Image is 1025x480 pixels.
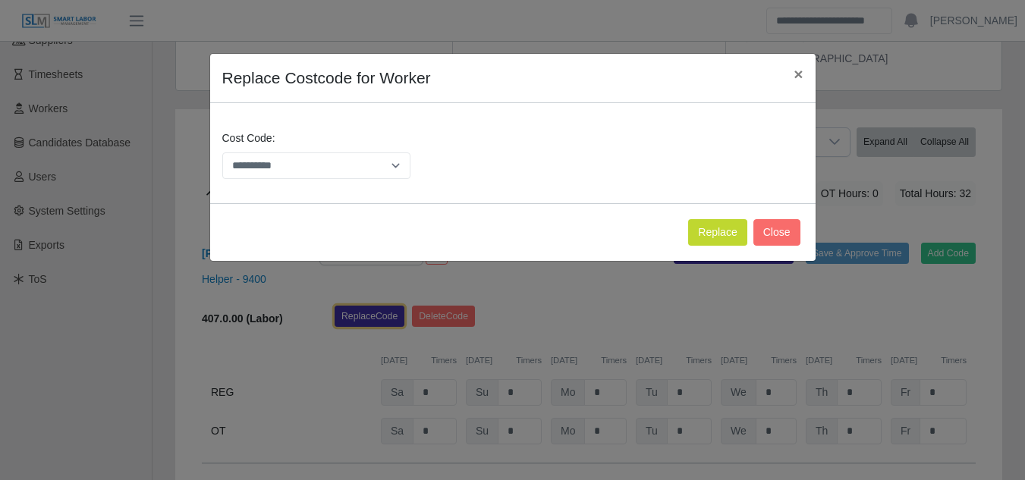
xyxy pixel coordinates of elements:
button: Replace [688,219,747,246]
span: × [794,65,803,83]
button: Close [781,54,815,94]
label: Cost Code: [222,130,275,146]
h4: Replace Costcode for Worker [222,66,431,90]
button: Close [753,219,800,246]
